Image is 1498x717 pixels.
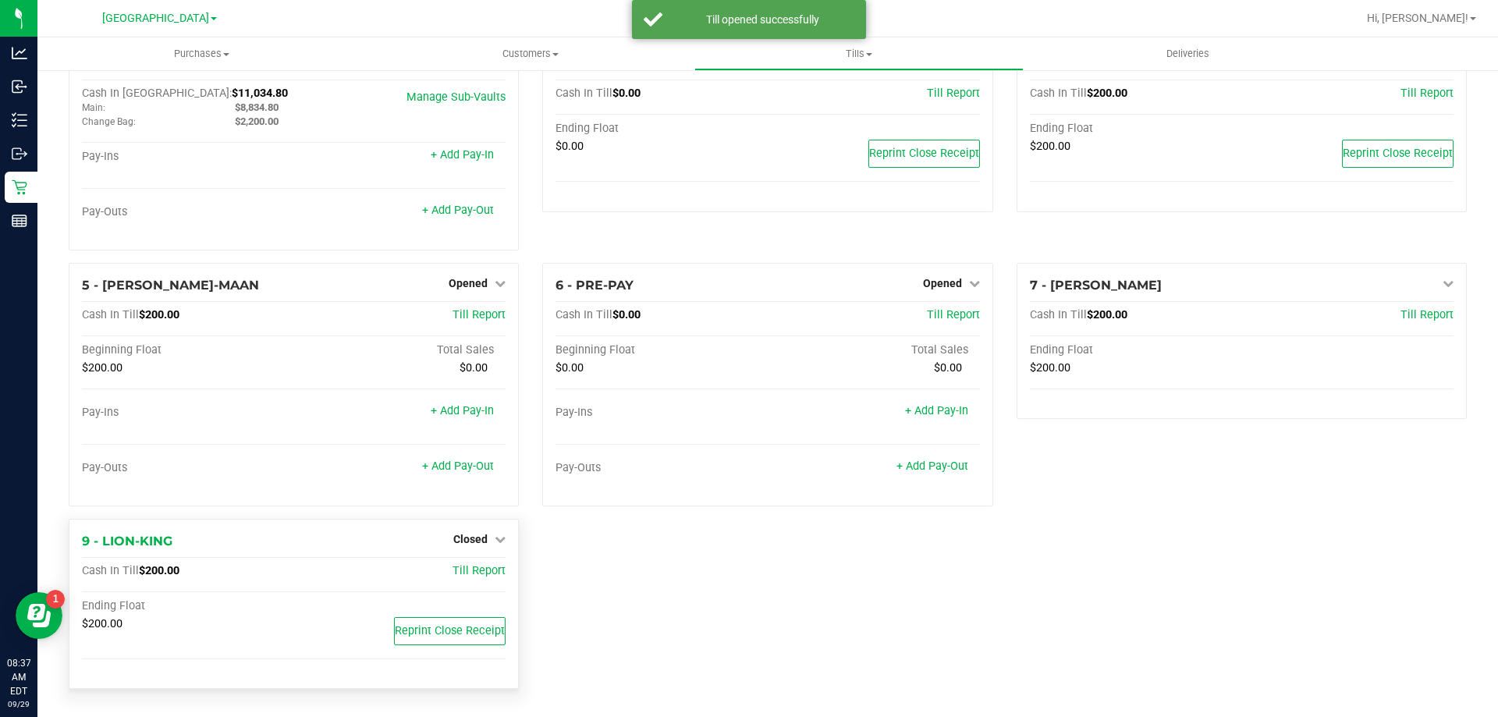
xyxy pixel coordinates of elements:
[768,343,980,357] div: Total Sales
[139,308,179,321] span: $200.00
[12,112,27,128] inline-svg: Inventory
[453,564,506,577] a: Till Report
[556,308,612,321] span: Cash In Till
[556,87,612,100] span: Cash In Till
[7,656,30,698] p: 08:37 AM EDT
[82,102,105,113] span: Main:
[556,140,584,153] span: $0.00
[12,179,27,195] inline-svg: Retail
[16,592,62,639] iframe: Resource center
[1367,12,1468,24] span: Hi, [PERSON_NAME]!
[431,404,494,417] a: + Add Pay-In
[1145,47,1230,61] span: Deliveries
[671,12,854,27] div: Till opened successfully
[12,213,27,229] inline-svg: Reports
[460,361,488,374] span: $0.00
[82,205,294,219] div: Pay-Outs
[82,116,136,127] span: Change Bag:
[1030,308,1087,321] span: Cash In Till
[366,37,694,70] a: Customers
[556,278,634,293] span: 6 - PRE-PAY
[395,624,505,637] span: Reprint Close Receipt
[82,343,294,357] div: Beginning Float
[232,87,288,100] span: $11,034.80
[12,45,27,61] inline-svg: Analytics
[453,533,488,545] span: Closed
[406,91,506,104] a: Manage Sub-Vaults
[556,122,768,136] div: Ending Float
[7,698,30,710] p: 09/29
[82,564,139,577] span: Cash In Till
[923,277,962,289] span: Opened
[82,150,294,164] div: Pay-Ins
[896,460,968,473] a: + Add Pay-Out
[453,308,506,321] a: Till Report
[82,599,294,613] div: Ending Float
[1342,140,1454,168] button: Reprint Close Receipt
[82,308,139,321] span: Cash In Till
[1087,87,1127,100] span: $200.00
[367,47,694,61] span: Customers
[37,47,366,61] span: Purchases
[12,79,27,94] inline-svg: Inbound
[1030,140,1070,153] span: $200.00
[612,87,641,100] span: $0.00
[46,590,65,609] iframe: Resource center unread badge
[556,461,768,475] div: Pay-Outs
[235,101,279,113] span: $8,834.80
[449,277,488,289] span: Opened
[1087,308,1127,321] span: $200.00
[1030,343,1242,357] div: Ending Float
[1030,278,1162,293] span: 7 - [PERSON_NAME]
[82,87,232,100] span: Cash In [GEOGRAPHIC_DATA]:
[294,343,506,357] div: Total Sales
[1030,361,1070,374] span: $200.00
[1400,308,1454,321] a: Till Report
[1030,87,1087,100] span: Cash In Till
[612,308,641,321] span: $0.00
[695,47,1022,61] span: Tills
[37,37,366,70] a: Purchases
[1343,147,1453,160] span: Reprint Close Receipt
[694,37,1023,70] a: Tills
[394,617,506,645] button: Reprint Close Receipt
[102,12,209,25] span: [GEOGRAPHIC_DATA]
[1024,37,1352,70] a: Deliveries
[82,406,294,420] div: Pay-Ins
[868,140,980,168] button: Reprint Close Receipt
[556,361,584,374] span: $0.00
[869,147,979,160] span: Reprint Close Receipt
[927,87,980,100] a: Till Report
[422,204,494,217] a: + Add Pay-Out
[82,461,294,475] div: Pay-Outs
[422,460,494,473] a: + Add Pay-Out
[905,404,968,417] a: + Add Pay-In
[235,115,279,127] span: $2,200.00
[556,406,768,420] div: Pay-Ins
[82,278,259,293] span: 5 - [PERSON_NAME]-MAAN
[1400,87,1454,100] a: Till Report
[82,617,122,630] span: $200.00
[1030,122,1242,136] div: Ending Float
[934,361,962,374] span: $0.00
[82,361,122,374] span: $200.00
[12,146,27,162] inline-svg: Outbound
[927,308,980,321] a: Till Report
[431,148,494,162] a: + Add Pay-In
[82,534,172,548] span: 9 - LION-KING
[556,343,768,357] div: Beginning Float
[139,564,179,577] span: $200.00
